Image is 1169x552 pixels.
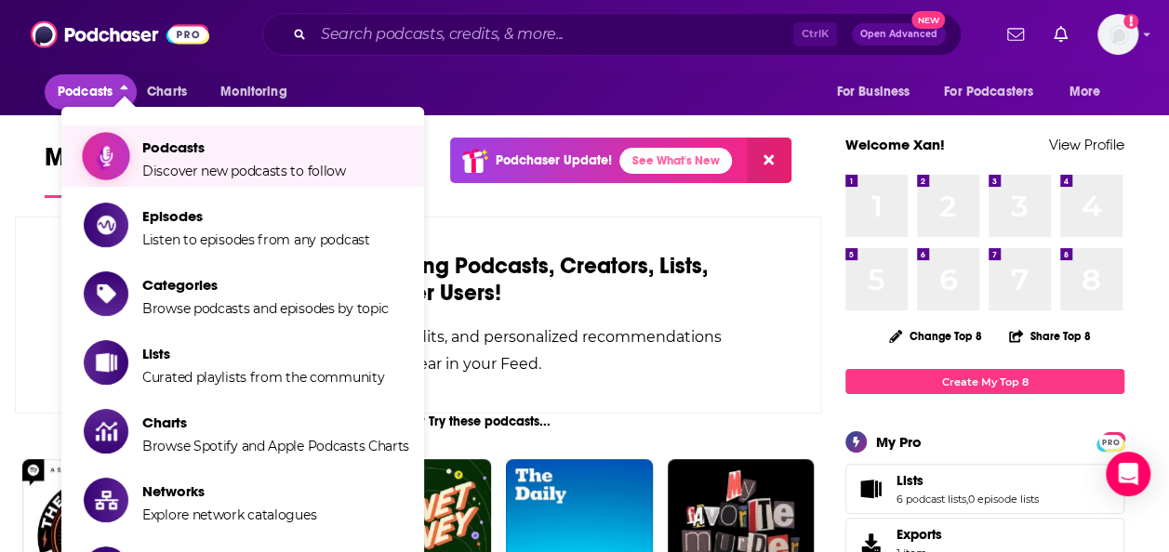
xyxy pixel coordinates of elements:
[845,464,1124,514] span: Lists
[496,152,612,168] p: Podchaser Update!
[1069,79,1101,105] span: More
[262,13,962,56] div: Search podcasts, credits, & more...
[142,276,389,294] span: Categories
[1097,14,1138,55] img: User Profile
[619,148,732,174] a: See What's New
[220,79,286,105] span: Monitoring
[836,79,910,105] span: For Business
[897,472,923,489] span: Lists
[45,141,143,198] a: My Feed
[142,345,384,362] span: Lists
[932,74,1060,110] button: open menu
[313,20,793,49] input: Search podcasts, credits, & more...
[142,482,316,500] span: Networks
[1099,435,1122,449] span: PRO
[142,163,346,179] span: Discover new podcasts to follow
[876,433,922,451] div: My Pro
[1049,136,1124,153] a: View Profile
[1097,14,1138,55] button: Show profile menu
[142,300,389,317] span: Browse podcasts and episodes by topic
[142,438,409,454] span: Browse Spotify and Apple Podcasts Charts
[15,414,821,429] div: Not sure who to follow? Try these podcasts...
[31,17,209,52] img: Podchaser - Follow, Share and Rate Podcasts
[1099,434,1122,448] a: PRO
[897,526,942,543] span: Exports
[852,23,946,46] button: Open AdvancedNew
[968,493,1039,506] a: 0 episode lists
[1000,19,1031,50] a: Show notifications dropdown
[845,136,945,153] a: Welcome Xan!
[58,79,113,105] span: Podcasts
[142,231,370,248] span: Listen to episodes from any podcast
[860,30,937,39] span: Open Advanced
[845,369,1124,394] a: Create My Top 8
[142,506,316,523] span: Explore network catalogues
[1046,19,1075,50] a: Show notifications dropdown
[142,369,384,386] span: Curated playlists from the community
[1097,14,1138,55] span: Logged in as xan.giglio
[897,493,966,506] a: 6 podcast lists
[207,74,311,110] button: open menu
[911,11,945,29] span: New
[966,493,968,506] span: ,
[852,476,889,502] a: Lists
[1106,452,1150,496] div: Open Intercom Messenger
[142,414,409,431] span: Charts
[147,79,187,105] span: Charts
[135,74,198,110] a: Charts
[142,207,370,225] span: Episodes
[793,22,837,46] span: Ctrl K
[142,138,346,156] span: Podcasts
[878,324,993,348] button: Change Top 8
[45,74,137,110] button: close menu
[1123,14,1138,29] svg: Add a profile image
[45,141,143,184] span: My Feed
[944,79,1033,105] span: For Podcasters
[897,472,1039,489] a: Lists
[823,74,933,110] button: open menu
[1056,74,1124,110] button: open menu
[1008,318,1092,354] button: Share Top 8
